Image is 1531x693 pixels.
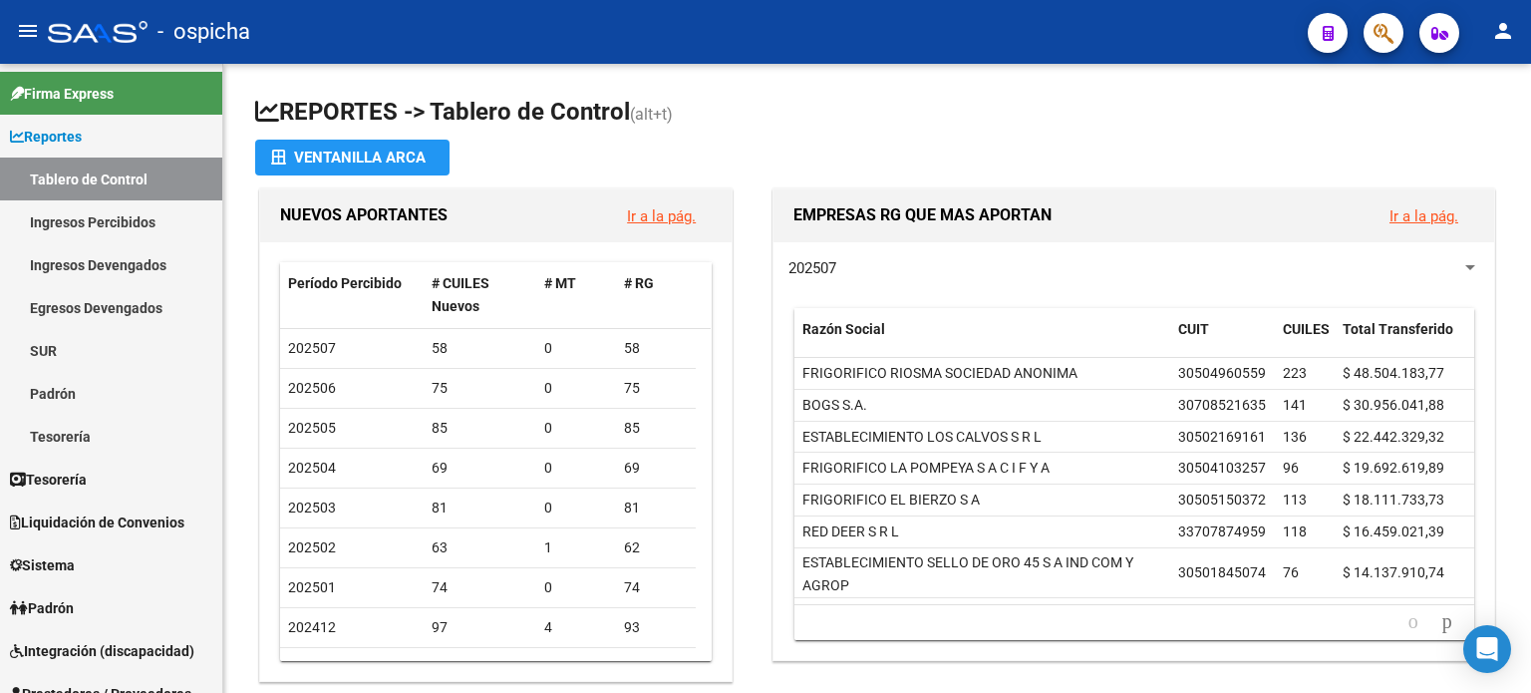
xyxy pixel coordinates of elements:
div: 30505150372 [1178,489,1266,512]
mat-icon: person [1491,19,1515,43]
span: 76 [1283,564,1299,580]
datatable-header-cell: Razón Social [794,308,1170,374]
div: 30504103257 [1178,457,1266,480]
span: $ 22.442.329,32 [1343,429,1444,445]
h1: REPORTES -> Tablero de Control [255,96,1499,131]
span: 202505 [288,420,336,436]
span: CUIT [1178,321,1209,337]
span: Firma Express [10,83,114,105]
div: 63 [432,536,529,559]
span: CUILES [1283,321,1330,337]
span: Total Transferido [1343,321,1453,337]
span: $ 14.137.910,74 [1343,564,1444,580]
div: 80 [624,656,688,679]
span: # CUILES Nuevos [432,275,489,314]
span: 202504 [288,460,336,476]
span: 202507 [788,259,836,277]
button: Ir a la pág. [1374,197,1474,234]
span: 202507 [288,340,336,356]
div: ESTABLECIMIENTO SELLO DE ORO 45 S A IND COM Y AGROP [802,551,1162,597]
datatable-header-cell: Período Percibido [280,262,424,328]
span: 118 [1283,523,1307,539]
span: 113 [1283,492,1307,508]
span: $ 19.692.619,89 [1343,460,1444,476]
span: 223 [1283,365,1307,381]
datatable-header-cell: # CUILES Nuevos [424,262,537,328]
div: 97 [432,616,529,639]
datatable-header-cell: # MT [536,262,616,328]
datatable-header-cell: CUILES [1275,308,1335,374]
div: 30501845074 [1178,561,1266,584]
div: 4 [544,616,608,639]
span: Padrón [10,597,74,619]
a: go to next page [1433,611,1461,633]
div: 85 [432,417,529,440]
div: RED DEER S R L [802,520,899,543]
div: 69 [624,457,688,480]
div: 30504960559 [1178,362,1266,385]
button: Ir a la pág. [611,197,712,234]
div: 33707874959 [1178,520,1266,543]
span: # MT [544,275,576,291]
mat-icon: menu [16,19,40,43]
span: 141 [1283,397,1307,413]
div: 75 [432,377,529,400]
span: $ 18.111.733,73 [1343,492,1444,508]
span: 202503 [288,500,336,516]
div: 86 [432,656,529,679]
a: Ir a la pág. [627,207,696,225]
a: go to previous page [1399,611,1427,633]
div: 0 [544,417,608,440]
span: (alt+t) [630,105,673,124]
div: 81 [432,497,529,520]
span: 202412 [288,619,336,635]
span: Razón Social [802,321,885,337]
span: Período Percibido [288,275,402,291]
span: $ 16.459.021,39 [1343,523,1444,539]
datatable-header-cell: # RG [616,262,696,328]
span: Sistema [10,554,75,576]
datatable-header-cell: CUIT [1170,308,1275,374]
div: 74 [624,576,688,599]
div: 81 [624,497,688,520]
div: 0 [544,576,608,599]
span: NUEVOS APORTANTES [280,205,448,224]
span: 136 [1283,429,1307,445]
span: - ospicha [157,10,250,54]
div: 58 [624,337,688,360]
a: Ir a la pág. [1389,207,1458,225]
div: FRIGORIFICO EL BIERZO S A [802,489,980,512]
div: BOGS S.A. [802,394,867,417]
span: 202506 [288,380,336,396]
div: ESTABLECIMIENTO LOS CALVOS S R L [802,426,1042,449]
div: 93 [624,616,688,639]
span: 202502 [288,539,336,555]
div: 0 [544,457,608,480]
div: 69 [432,457,529,480]
div: Ventanilla ARCA [271,140,434,175]
div: 0 [544,497,608,520]
div: 0 [544,337,608,360]
div: 30502169161 [1178,426,1266,449]
div: 1 [544,536,608,559]
button: Ventanilla ARCA [255,140,450,175]
div: FRIGORIFICO RIOSMA SOCIEDAD ANONIMA [802,362,1077,385]
div: 75 [624,377,688,400]
span: Tesorería [10,469,87,491]
span: 202411 [288,659,336,675]
div: 0 [544,377,608,400]
div: 6 [544,656,608,679]
span: $ 30.956.041,88 [1343,397,1444,413]
span: Liquidación de Convenios [10,512,184,533]
datatable-header-cell: Total Transferido [1335,308,1474,374]
div: 62 [624,536,688,559]
div: Open Intercom Messenger [1463,625,1511,673]
span: # RG [624,275,654,291]
span: Integración (discapacidad) [10,640,194,662]
span: 202501 [288,579,336,595]
div: 58 [432,337,529,360]
div: 74 [432,576,529,599]
span: Reportes [10,126,82,148]
div: 30708521635 [1178,394,1266,417]
div: FRIGORIFICO LA POMPEYA S A C I F Y A [802,457,1050,480]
